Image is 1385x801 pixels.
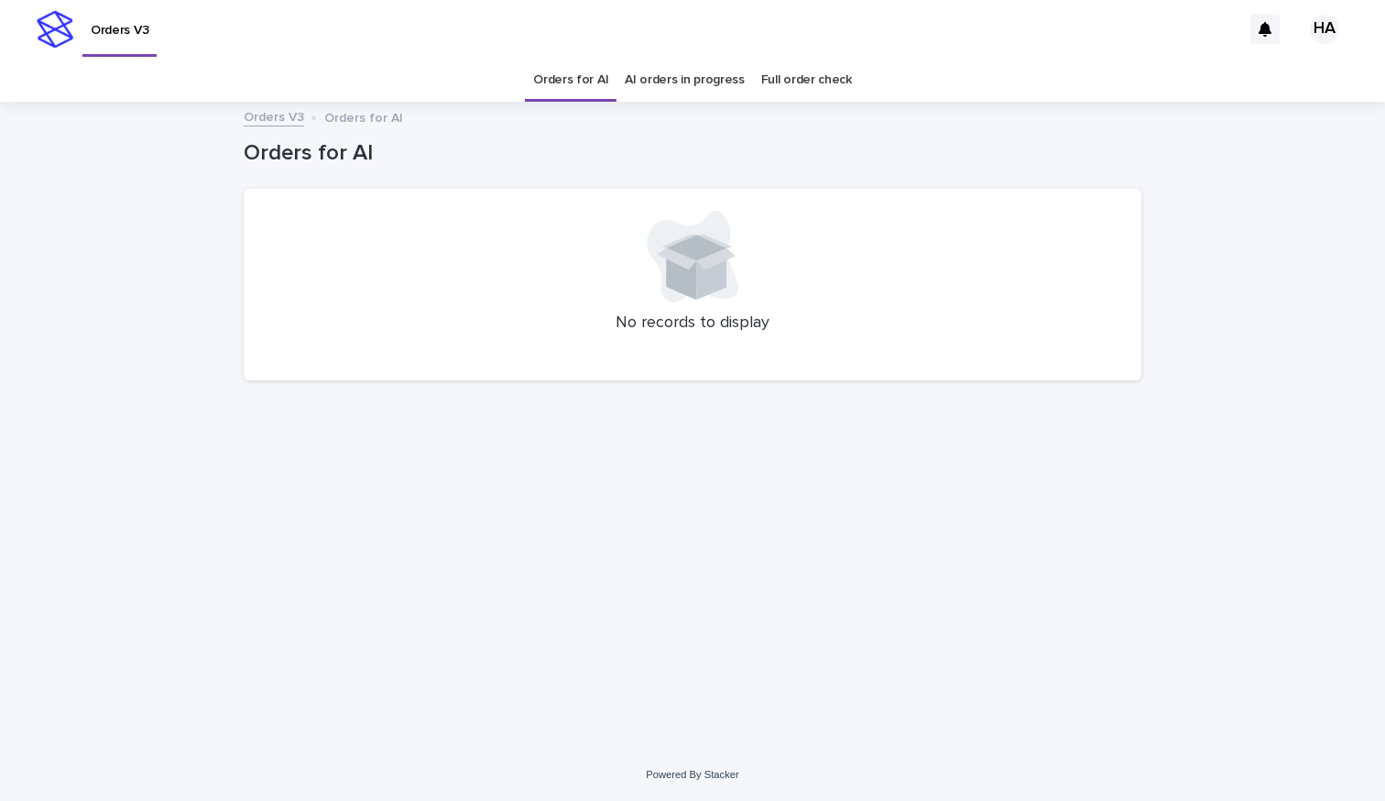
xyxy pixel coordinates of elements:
p: No records to display [266,313,1119,334]
a: Orders for AI [533,59,608,102]
a: Orders V3 [244,105,304,126]
h1: Orders for AI [244,140,1141,167]
img: stacker-logo-s-only.png [37,11,73,48]
p: Orders for AI [324,106,403,126]
a: AI orders in progress [625,59,745,102]
a: Full order check [761,59,852,102]
a: Powered By Stacker [646,769,738,780]
div: HA [1310,15,1339,44]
